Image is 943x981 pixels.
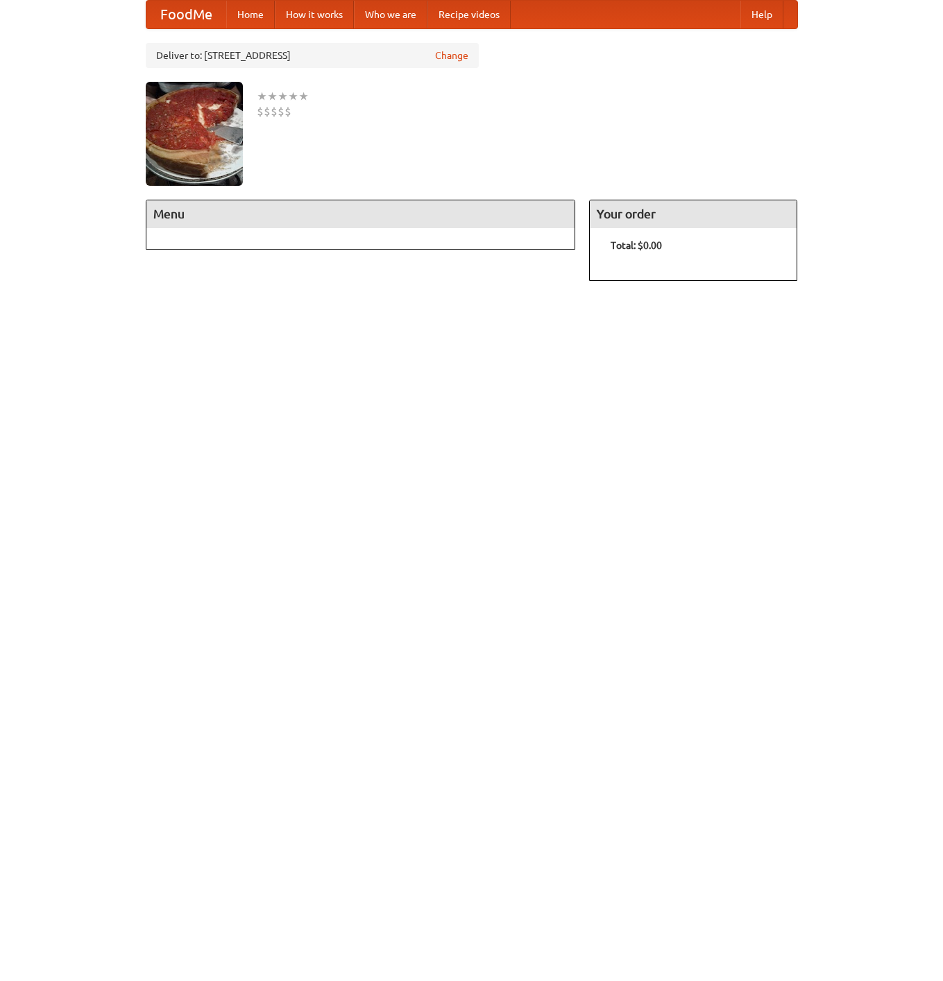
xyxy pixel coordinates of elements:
a: FoodMe [146,1,226,28]
li: $ [284,104,291,119]
li: ★ [298,89,309,104]
h4: Your order [590,200,797,228]
li: $ [271,104,278,119]
b: Total: $0.00 [611,240,662,251]
a: Home [226,1,275,28]
a: Recipe videos [427,1,511,28]
a: How it works [275,1,354,28]
div: Deliver to: [STREET_ADDRESS] [146,43,479,68]
a: Who we are [354,1,427,28]
a: Change [435,49,468,62]
li: ★ [278,89,288,104]
li: $ [257,104,264,119]
li: $ [264,104,271,119]
img: angular.jpg [146,82,243,186]
li: ★ [288,89,298,104]
li: $ [278,104,284,119]
h4: Menu [146,200,575,228]
a: Help [740,1,783,28]
li: ★ [267,89,278,104]
li: ★ [257,89,267,104]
